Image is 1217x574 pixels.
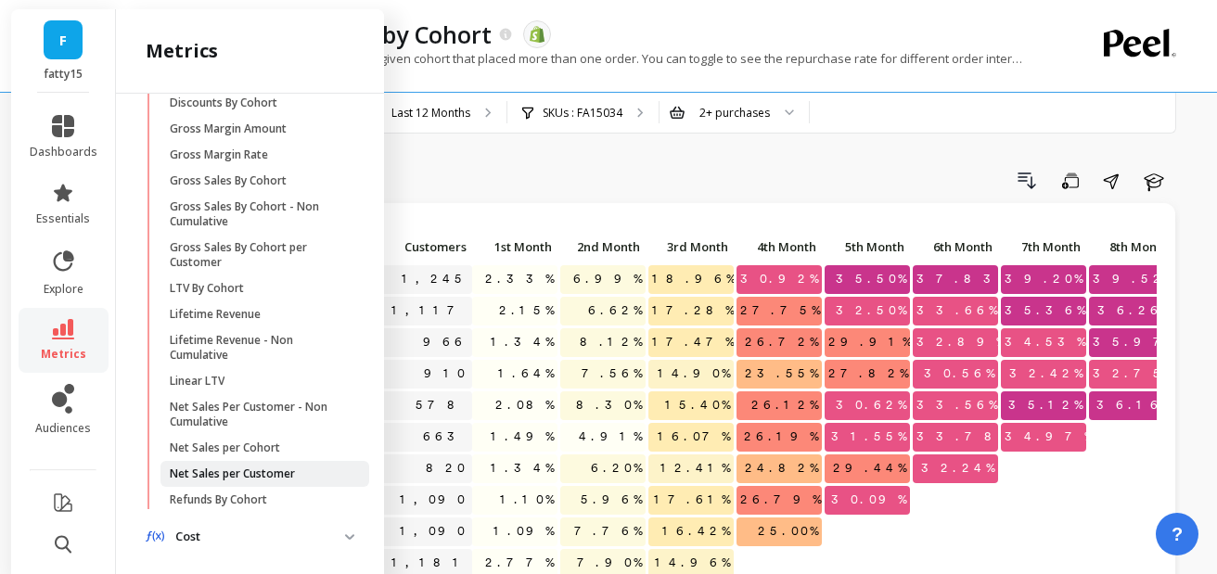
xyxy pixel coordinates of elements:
span: 16.42% [659,517,734,545]
a: 1,090 [396,517,472,545]
button: ? [1156,513,1198,555]
p: 8th Month [1089,234,1174,260]
span: 27.82% [825,360,912,388]
span: essentials [36,211,90,226]
span: 35.97% [1089,328,1185,356]
div: Toggle SortBy [912,234,1000,262]
span: 32.24% [917,454,998,482]
p: Net Sales Per Customer - Non Cumulative [170,400,347,429]
p: Net Sales per Customer [170,466,295,481]
a: 663 [419,423,472,451]
span: explore [44,282,83,297]
span: 17.28% [648,297,737,325]
span: ? [1172,521,1183,547]
p: fatty15 [30,67,97,82]
span: 18.96% [648,265,738,293]
p: Lifetime Revenue - Non Cumulative [170,333,347,363]
p: 4th Month [737,234,822,260]
span: 8th Month [1093,239,1169,254]
a: 1,245 [398,265,472,293]
div: Toggle SortBy [824,234,912,262]
img: navigation item icon [146,530,164,542]
span: 30.09% [827,486,910,514]
span: 1.09% [490,517,557,545]
span: 16.07% [654,423,734,451]
a: 1,117 [388,297,472,325]
span: 17.47% [648,328,737,356]
span: 24.82% [741,454,822,482]
span: 36.16% [1093,391,1174,419]
span: 5.96% [577,486,646,514]
h2: metrics [146,38,218,64]
a: 966 [419,328,472,356]
span: 32.42% [1006,360,1086,388]
span: 33.78% [913,423,1016,451]
p: Last 12 Months [391,106,470,121]
span: F [59,30,67,51]
span: 1.64% [494,360,557,388]
span: 6th Month [916,239,993,254]
p: Customers [361,234,472,260]
span: 1.34% [487,328,557,356]
p: Net Sales per Cohort [170,440,280,455]
span: 6.20% [587,454,646,482]
span: 4.91% [575,423,646,451]
div: Toggle SortBy [736,234,824,262]
span: 8.30% [572,391,646,419]
p: The percentage of customers in a given cohort that placed more than one order. You can toggle to ... [156,50,1028,67]
p: Gross Sales By Cohort [170,173,287,188]
p: Gross Sales By Cohort per Customer [170,240,347,270]
span: 39.20% [1001,265,1086,293]
div: Toggle SortBy [647,234,736,262]
span: 6.99% [570,265,646,293]
span: 1.34% [487,454,557,482]
span: 26.12% [748,391,822,419]
a: 578 [412,391,472,419]
p: Refunds By Cohort [170,492,267,507]
span: 39.52% [1089,265,1177,293]
a: 820 [422,454,472,482]
div: Toggle SortBy [360,234,448,262]
span: 34.53% [1001,328,1089,356]
p: 3rd Month [648,234,734,260]
span: 7th Month [1005,239,1081,254]
span: 34.97% [1001,423,1096,451]
p: Linear LTV [170,374,224,389]
p: 1st Month [472,234,557,260]
span: 26.19% [740,423,822,451]
span: 6.62% [584,297,646,325]
span: 5th Month [828,239,904,254]
div: Toggle SortBy [559,234,647,262]
span: 17.61% [650,486,734,514]
span: 30.56% [920,360,998,388]
span: 29.91% [825,328,915,356]
span: audiences [35,421,91,436]
p: 7th Month [1001,234,1086,260]
span: 2.08% [492,391,557,419]
span: 3rd Month [652,239,728,254]
p: Lifetime Revenue [170,307,261,322]
img: api.shopify.svg [529,26,545,43]
span: 32.75% [1089,360,1177,388]
span: dashboards [30,145,97,159]
p: LTV By Cohort [170,281,244,296]
span: 32.50% [832,297,910,325]
img: down caret icon [345,534,354,540]
span: 36.26% [1094,297,1174,325]
p: 6th Month [913,234,998,260]
span: 8.12% [576,328,646,356]
p: Discounts By Cohort [170,96,277,110]
span: 12.41% [657,454,734,482]
span: 31.55% [827,423,910,451]
span: 35.36% [1001,297,1089,325]
span: 7.76% [570,517,646,545]
a: 1,090 [396,486,472,514]
span: 35.12% [1005,391,1086,419]
span: 37.83% [913,265,1015,293]
span: 2.15% [495,297,557,325]
span: Customers [365,239,467,254]
span: 27.75% [737,297,824,325]
span: 26.72% [741,328,822,356]
div: Toggle SortBy [1088,234,1176,262]
span: 23.55% [741,360,822,388]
